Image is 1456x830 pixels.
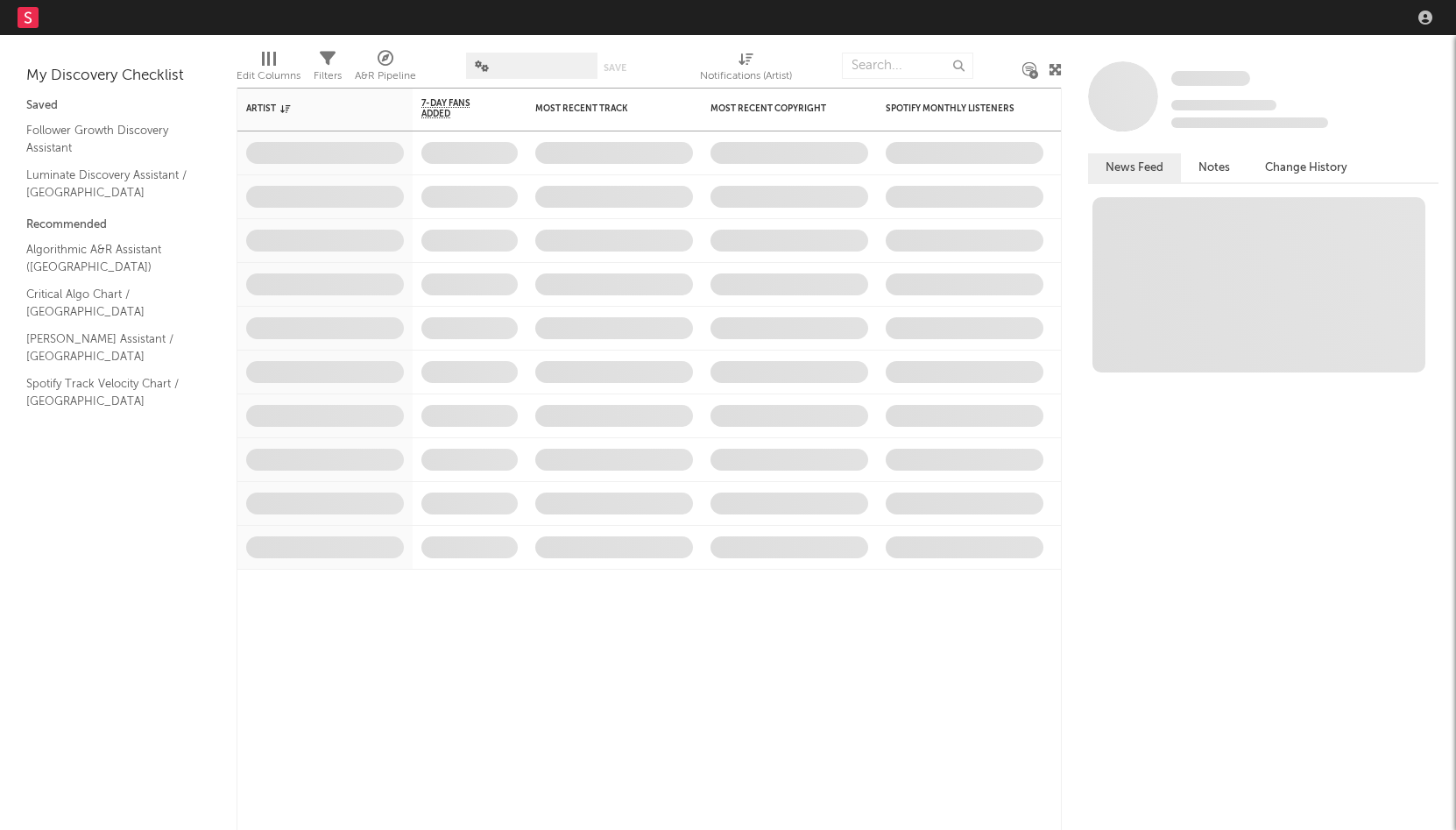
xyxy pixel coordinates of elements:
div: Most Recent Track [535,103,667,114]
button: Change History [1247,153,1365,182]
div: Edit Columns [237,66,300,87]
div: Filters [314,66,342,87]
div: Saved [26,96,210,117]
div: Spotify Monthly Listeners [886,103,1017,114]
span: 0 fans last week [1171,117,1328,128]
div: A&R Pipeline [355,66,416,87]
a: Algorithmic A&R Assistant ([GEOGRAPHIC_DATA]) [26,240,193,276]
div: Notifications (Artist) [700,66,792,87]
div: Filters [314,44,342,95]
a: Some Artist [1171,70,1250,88]
span: Some Artist [1171,71,1250,86]
button: News Feed [1088,153,1181,182]
a: [PERSON_NAME] Assistant / [GEOGRAPHIC_DATA] [26,330,193,365]
a: Critical Algo Chart / [GEOGRAPHIC_DATA] [26,285,193,321]
a: Spotify Search Virality Chart / [GEOGRAPHIC_DATA] [26,419,193,455]
input: Search... [842,53,973,79]
div: My Discovery Checklist [26,66,210,87]
div: Edit Columns [237,44,300,95]
div: A&R Pipeline [355,44,416,95]
div: Most Recent Copyright [710,103,842,114]
div: Notifications (Artist) [700,44,792,95]
button: Save [604,63,626,73]
span: Tracking Since: [DATE] [1171,100,1276,110]
span: 7-Day Fans Added [421,98,491,119]
a: Follower Growth Discovery Assistant [26,121,193,157]
div: Artist [246,103,378,114]
a: Luminate Discovery Assistant / [GEOGRAPHIC_DATA] [26,166,193,202]
button: Notes [1181,153,1247,182]
div: Recommended [26,215,210,236]
a: Spotify Track Velocity Chart / [GEOGRAPHIC_DATA] [26,374,193,410]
